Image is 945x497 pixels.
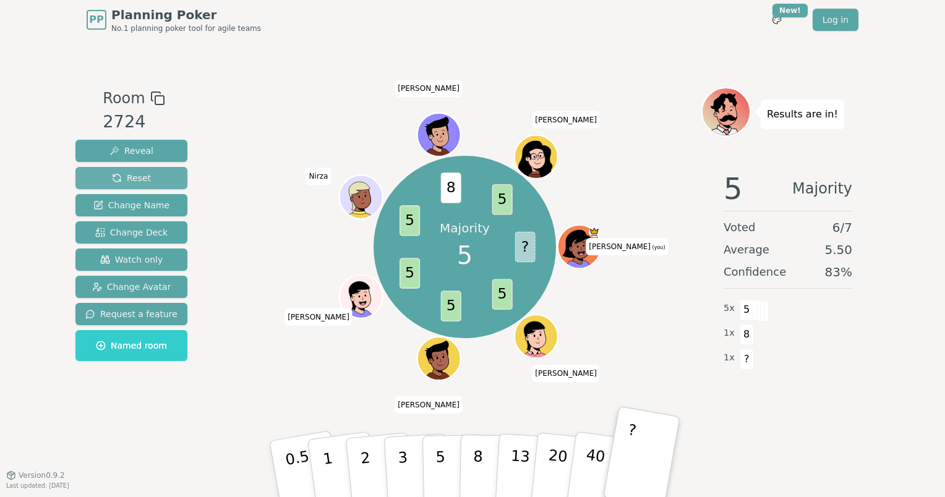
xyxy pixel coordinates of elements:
span: Confidence [724,263,786,281]
button: New! [766,9,788,31]
span: Click to change your name [395,396,463,414]
span: 5 [441,291,461,321]
p: Majority [440,219,490,237]
button: Reset [75,167,187,189]
span: Click to change your name [532,365,600,383]
span: Change Name [93,199,169,211]
span: Click to change your name [532,111,600,129]
a: PPPlanning PokerNo.1 planning poker tool for agile teams [87,6,261,33]
button: Reveal [75,140,187,162]
span: Change Deck [95,226,168,239]
span: 5 [492,184,513,215]
p: ? [618,421,638,488]
span: Last updated: [DATE] [6,482,69,489]
button: Change Deck [75,221,187,244]
span: No.1 planning poker tool for agile teams [111,23,261,33]
span: 5 [492,279,513,309]
span: Room [103,87,145,109]
span: 5 x [724,302,735,315]
span: Reveal [109,145,153,157]
button: Version0.9.2 [6,470,65,480]
span: PP [89,12,103,27]
span: ? [740,349,754,370]
span: 5 [400,258,421,288]
button: Watch only [75,248,187,271]
span: Voted [724,219,756,236]
div: New! [772,4,808,17]
span: 6 / 7 [832,219,852,236]
button: Click to change your avatar [559,226,600,267]
span: Majority [792,174,852,203]
button: Change Name [75,194,187,216]
span: Natasha is the host [589,226,601,237]
span: Request a feature [85,308,177,320]
span: 5.50 [824,241,852,258]
span: 5 [740,299,754,320]
span: Reset [112,172,151,184]
span: Average [724,241,769,258]
span: Click to change your name [284,308,353,326]
span: Click to change your name [306,168,331,185]
span: 8 [441,172,461,203]
a: Log in [813,9,858,31]
span: Named room [96,339,167,352]
span: 1 x [724,326,735,340]
button: Named room [75,330,187,361]
span: 8 [740,324,754,345]
span: ? [515,232,536,262]
span: Planning Poker [111,6,261,23]
p: Results are in! [767,106,838,123]
span: 83 % [825,263,852,281]
span: 5 [457,237,472,274]
span: (you) [651,245,665,250]
button: Change Avatar [75,276,187,298]
span: Version 0.9.2 [19,470,65,480]
span: Click to change your name [586,238,668,255]
span: 5 [724,174,743,203]
span: Watch only [100,253,163,266]
span: Click to change your name [395,80,463,97]
div: 2724 [103,109,165,135]
span: 1 x [724,351,735,365]
button: Request a feature [75,303,187,325]
span: 5 [400,205,421,236]
span: Change Avatar [92,281,171,293]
